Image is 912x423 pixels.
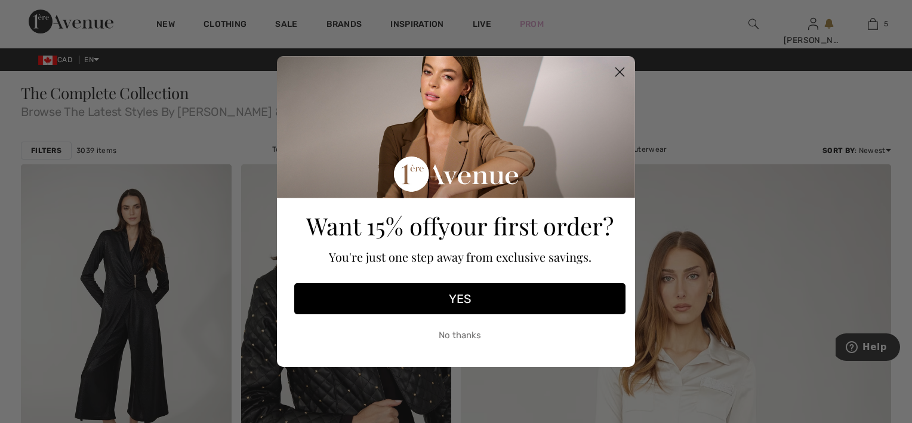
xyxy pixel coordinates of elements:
span: Want 15% off [306,210,438,241]
span: your first order? [438,210,614,241]
span: Help [27,8,51,19]
button: Close dialog [609,62,630,82]
button: YES [294,283,626,314]
button: No thanks [294,320,626,350]
span: You're just one step away from exclusive savings. [329,249,591,265]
